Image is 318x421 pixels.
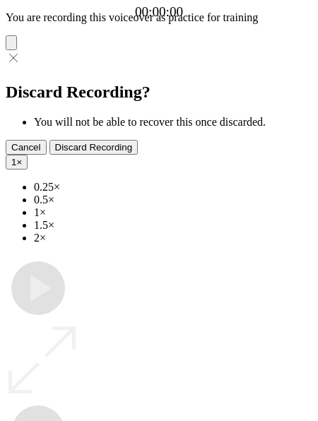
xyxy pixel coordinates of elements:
li: 0.5× [34,194,312,206]
a: 00:00:00 [135,4,183,20]
li: You will not be able to recover this once discarded. [34,116,312,129]
span: 1 [11,157,16,167]
p: You are recording this voiceover as practice for training [6,11,312,24]
button: Cancel [6,140,47,155]
h2: Discard Recording? [6,83,312,102]
li: 2× [34,232,312,244]
li: 1× [34,206,312,219]
li: 1.5× [34,219,312,232]
button: Discard Recording [49,140,139,155]
li: 0.25× [34,181,312,194]
button: 1× [6,155,28,170]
